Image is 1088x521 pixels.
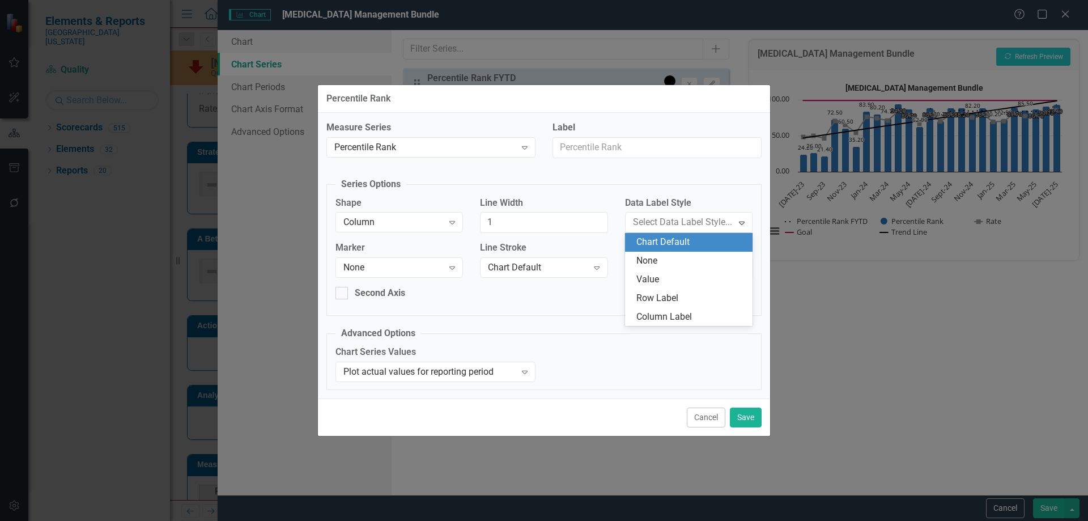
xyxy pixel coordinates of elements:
[730,408,762,427] button: Save
[480,212,607,233] input: Chart Default
[343,365,516,378] div: Plot actual values for reporting period
[488,261,588,274] div: Chart Default
[552,137,762,158] input: Percentile Rank
[636,292,746,305] div: Row Label
[552,121,762,134] label: Label
[480,242,607,255] label: Line Stroke
[335,197,463,210] label: Shape
[625,197,753,210] label: Data Label Style
[687,408,725,427] button: Cancel
[480,197,607,210] label: Line Width
[343,216,443,229] div: Column
[636,311,746,324] div: Column Label
[334,141,516,154] div: Percentile Rank
[335,327,421,340] legend: Advanced Options
[636,273,746,286] div: Value
[355,287,405,300] div: Second Axis
[343,261,443,274] div: None
[335,178,406,191] legend: Series Options
[326,121,535,134] label: Measure Series
[636,236,746,249] div: Chart Default
[335,346,535,359] label: Chart Series Values
[326,94,390,104] div: Percentile Rank
[636,255,746,268] div: None
[335,242,463,255] label: Marker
